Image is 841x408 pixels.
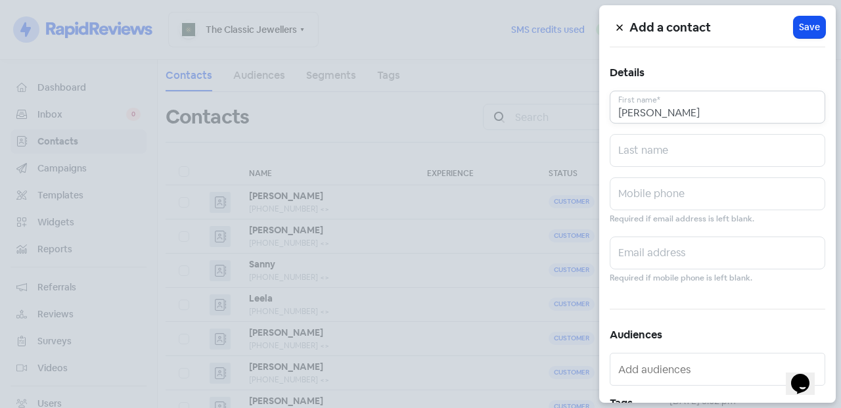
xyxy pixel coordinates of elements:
[610,91,825,124] input: First name
[799,20,820,34] span: Save
[629,18,794,37] h5: Add a contact
[610,177,825,210] input: Mobile phone
[786,355,828,395] iframe: chat widget
[618,359,819,380] input: Add audiences
[610,272,752,284] small: Required if mobile phone is left blank.
[794,16,825,38] button: Save
[610,325,825,345] h5: Audiences
[610,213,754,225] small: Required if email address is left blank.
[610,237,825,269] input: Email address
[610,134,825,167] input: Last name
[610,63,825,83] h5: Details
